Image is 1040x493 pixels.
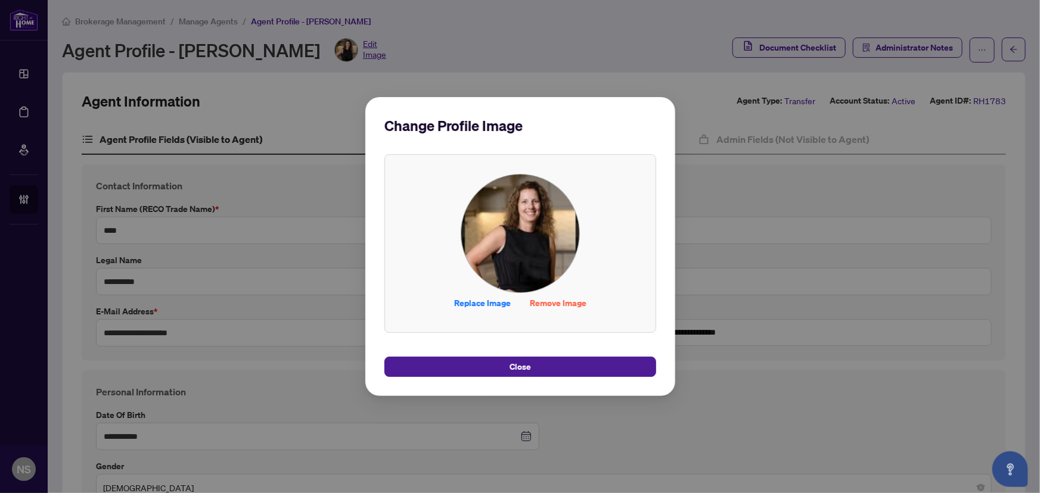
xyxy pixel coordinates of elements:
[520,293,596,313] button: Remove Image
[454,294,511,313] span: Replace Image
[510,357,531,376] span: Close
[992,451,1028,487] button: Open asap
[445,293,520,313] button: Replace Image
[384,357,656,377] button: Close
[384,116,656,135] h2: Change Profile Image
[461,174,579,292] img: Profile Icon
[530,294,586,313] span: Remove Image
